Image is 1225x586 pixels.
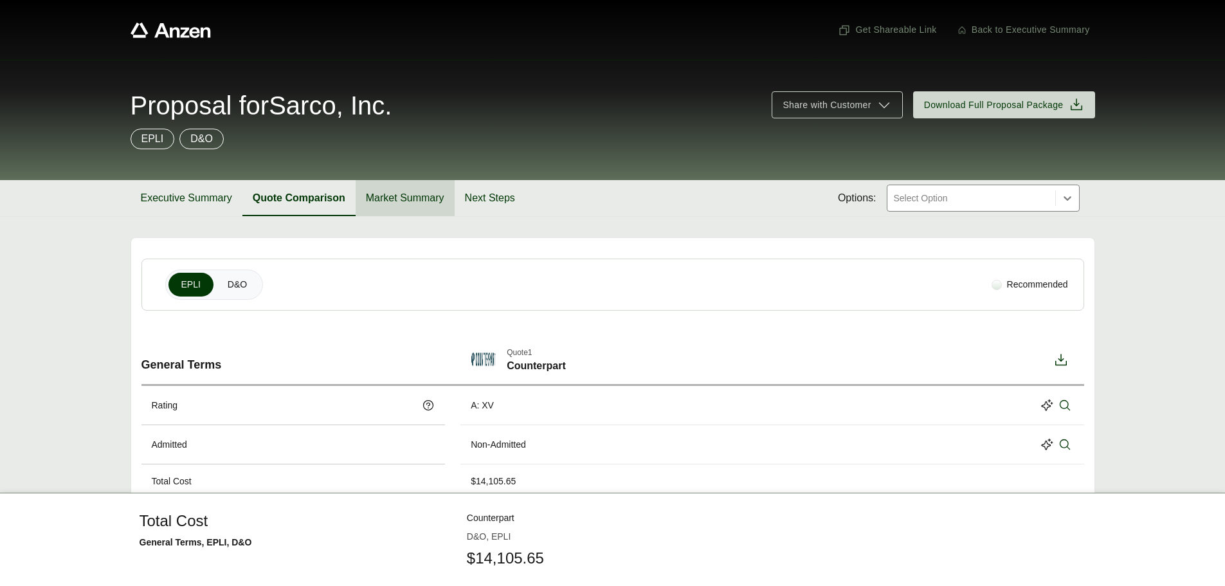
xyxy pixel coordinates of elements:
[507,347,566,358] span: Quote 1
[471,512,516,526] div: $2,000,000
[131,23,211,38] a: Anzen website
[131,93,392,118] span: Proposal for Sarco, Inc.
[952,18,1095,42] button: Back to Executive Summary
[215,273,260,297] button: D&O
[168,273,213,297] button: EPLI
[152,512,282,526] p: Maximum Policy Aggregate Limit
[833,18,942,42] button: Get Shareable Link
[924,98,1064,112] span: Download Full Proposal Package
[152,438,187,452] p: Admitted
[152,399,177,412] p: Rating
[141,336,446,384] div: General Terms
[471,475,516,488] div: $14,105.65
[972,23,1090,37] span: Back to Executive Summary
[838,190,876,206] span: Options:
[242,180,356,216] button: Quote Comparison
[1048,347,1074,374] button: Download option
[986,273,1073,297] div: Recommended
[181,278,201,291] span: EPLI
[190,131,213,147] p: D&O
[141,131,164,147] p: EPLI
[507,358,566,374] span: Counterpart
[783,98,871,112] span: Share with Customer
[471,347,496,372] img: Counterpart-Logo
[913,91,1095,118] button: Download Full Proposal Package
[152,475,192,488] p: Total Cost
[228,278,247,291] span: D&O
[356,180,455,216] button: Market Summary
[471,399,494,412] div: A: XV
[455,180,525,216] button: Next Steps
[131,180,242,216] button: Executive Summary
[838,23,937,37] span: Get Shareable Link
[772,91,902,118] button: Share with Customer
[471,438,526,452] div: Non-Admitted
